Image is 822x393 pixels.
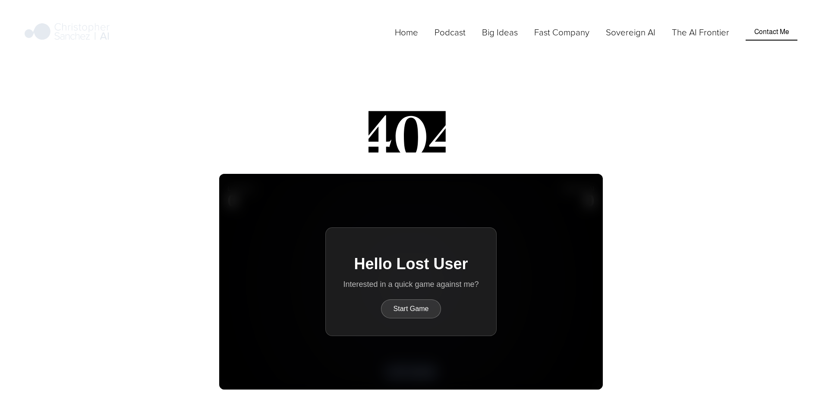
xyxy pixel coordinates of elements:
a: folder dropdown [534,25,589,39]
span: Fast Company [534,26,589,38]
a: The AI Frontier [672,25,729,39]
a: Contact Me [746,24,797,40]
span: Big Ideas [482,26,518,38]
a: folder dropdown [482,25,518,39]
img: Christopher Sanchez | AI [25,22,110,43]
strong: 404 [360,102,462,171]
a: Sovereign AI [606,25,655,39]
a: Podcast [435,25,466,39]
a: Home [395,25,418,39]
